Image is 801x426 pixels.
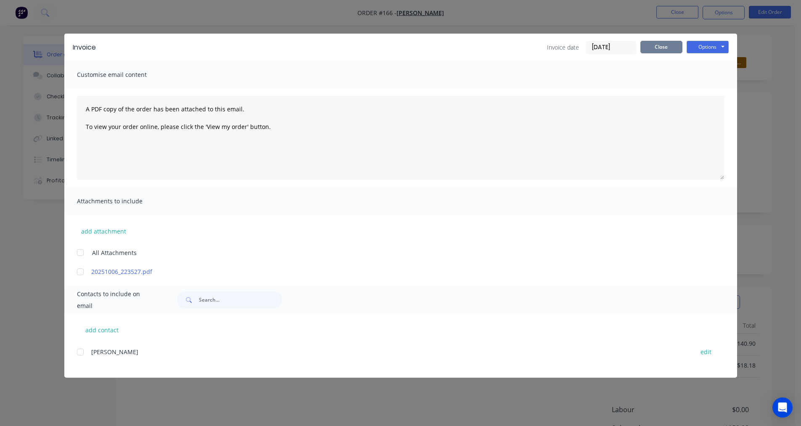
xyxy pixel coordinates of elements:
span: Contacts to include on email [77,288,156,312]
span: All Attachments [92,248,137,257]
button: Close [640,41,682,53]
button: add attachment [77,225,130,237]
div: Open Intercom Messenger [772,397,793,418]
button: edit [695,346,716,358]
div: Invoice [73,42,96,53]
textarea: A PDF copy of the order has been attached to this email. To view your order online, please click ... [77,96,724,180]
span: Invoice date [547,43,579,52]
button: Options [687,41,729,53]
input: Search... [199,292,282,308]
button: add contact [77,323,127,336]
span: Customise email content [77,69,169,81]
a: 20251006_223527.pdf [91,267,685,276]
span: Attachments to include [77,195,169,207]
span: [PERSON_NAME] [91,348,138,356]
